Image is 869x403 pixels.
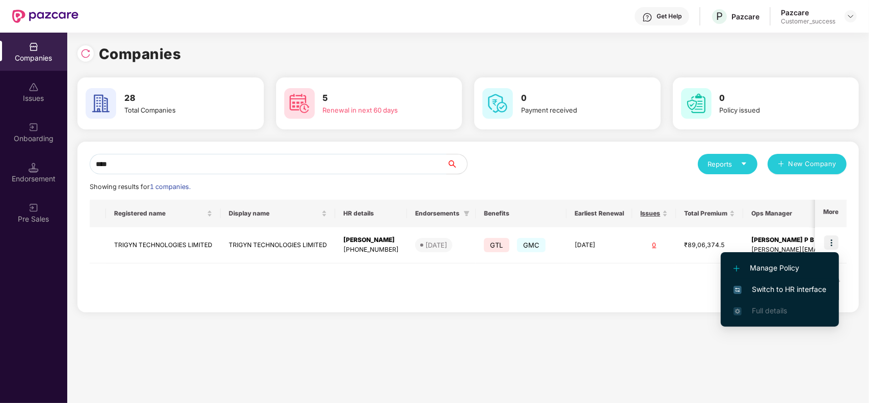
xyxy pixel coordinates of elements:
[521,92,632,105] h3: 0
[847,12,855,20] img: svg+xml;base64,PHN2ZyBpZD0iRHJvcGRvd24tMzJ4MzIiIHhtbG5zPSJodHRwOi8vd3d3LnczLm9yZy8yMDAwL3N2ZyIgd2...
[720,105,830,115] div: Policy issued
[708,159,747,169] div: Reports
[684,209,727,218] span: Total Premium
[734,286,742,294] img: svg+xml;base64,PHN2ZyB4bWxucz0iaHR0cDovL3d3dy53My5vcmcvMjAwMC9zdmciIHdpZHRoPSIxNiIgaGVpZ2h0PSIxNi...
[446,160,467,168] span: search
[229,209,319,218] span: Display name
[415,209,459,218] span: Endorsements
[640,240,668,250] div: 0
[29,203,39,213] img: svg+xml;base64,PHN2ZyB3aWR0aD0iMjAiIGhlaWdodD0iMjAiIHZpZXdCb3g9IjAgMCAyMCAyMCIgZmlsbD0ibm9uZSIgeG...
[734,265,740,272] img: svg+xml;base64,PHN2ZyB4bWxucz0iaHR0cDovL3d3dy53My5vcmcvMjAwMC9zdmciIHdpZHRoPSIxMi4yMDEiIGhlaWdodD...
[323,105,433,115] div: Renewal in next 60 days
[29,82,39,92] img: svg+xml;base64,PHN2ZyBpZD0iSXNzdWVzX2Rpc2FibGVkIiB4bWxucz0iaHR0cDovL3d3dy53My5vcmcvMjAwMC9zdmciIH...
[86,88,116,119] img: svg+xml;base64,PHN2ZyB4bWxucz0iaHR0cDovL3d3dy53My5vcmcvMjAwMC9zdmciIHdpZHRoPSI2MCIgaGVpZ2h0PSI2MC...
[124,105,235,115] div: Total Companies
[323,92,433,105] h3: 5
[681,88,712,119] img: svg+xml;base64,PHN2ZyB4bWxucz0iaHR0cDovL3d3dy53My5vcmcvMjAwMC9zdmciIHdpZHRoPSI2MCIgaGVpZ2h0PSI2MC...
[12,10,78,23] img: New Pazcare Logo
[731,12,759,21] div: Pazcare
[517,238,546,252] span: GMC
[425,240,447,250] div: [DATE]
[768,154,847,174] button: plusNew Company
[99,43,181,65] h1: Companies
[789,159,837,169] span: New Company
[734,262,826,274] span: Manage Policy
[343,245,399,255] div: [PHONE_NUMBER]
[29,122,39,132] img: svg+xml;base64,PHN2ZyB3aWR0aD0iMjAiIGhlaWdodD0iMjAiIHZpZXdCb3g9IjAgMCAyMCAyMCIgZmlsbD0ibm9uZSIgeG...
[720,92,830,105] h3: 0
[106,227,221,263] td: TRIGYN TECHNOLOGIES LIMITED
[114,209,205,218] span: Registered name
[640,209,660,218] span: Issues
[734,284,826,295] span: Switch to HR interface
[476,200,566,227] th: Benefits
[90,183,191,191] span: Showing results for
[781,17,835,25] div: Customer_success
[464,210,470,217] span: filter
[461,207,472,220] span: filter
[676,200,743,227] th: Total Premium
[484,238,509,252] span: GTL
[741,160,747,167] span: caret-down
[335,200,407,227] th: HR details
[781,8,835,17] div: Pazcare
[716,10,723,22] span: P
[815,200,847,227] th: More
[642,12,653,22] img: svg+xml;base64,PHN2ZyBpZD0iSGVscC0zMngzMiIgeG1sbnM9Imh0dHA6Ly93d3cudzMub3JnLzIwMDAvc3ZnIiB3aWR0aD...
[150,183,191,191] span: 1 companies.
[752,306,787,315] span: Full details
[566,200,632,227] th: Earliest Renewal
[29,42,39,52] img: svg+xml;base64,PHN2ZyBpZD0iQ29tcGFuaWVzIiB4bWxucz0iaHR0cDovL3d3dy53My5vcmcvMjAwMC9zdmciIHdpZHRoPS...
[343,235,399,245] div: [PERSON_NAME]
[124,92,235,105] h3: 28
[221,200,335,227] th: Display name
[632,200,676,227] th: Issues
[734,307,742,315] img: svg+xml;base64,PHN2ZyB4bWxucz0iaHR0cDovL3d3dy53My5vcmcvMjAwMC9zdmciIHdpZHRoPSIxNi4zNjMiIGhlaWdodD...
[106,200,221,227] th: Registered name
[29,163,39,173] img: svg+xml;base64,PHN2ZyB3aWR0aD0iMTQuNSIgaGVpZ2h0PSIxNC41IiB2aWV3Qm94PSIwIDAgMTYgMTYiIGZpbGw9Im5vbm...
[684,240,735,250] div: ₹89,06,374.5
[657,12,682,20] div: Get Help
[566,227,632,263] td: [DATE]
[284,88,315,119] img: svg+xml;base64,PHN2ZyB4bWxucz0iaHR0cDovL3d3dy53My5vcmcvMjAwMC9zdmciIHdpZHRoPSI2MCIgaGVpZ2h0PSI2MC...
[80,48,91,59] img: svg+xml;base64,PHN2ZyBpZD0iUmVsb2FkLTMyeDMyIiB4bWxucz0iaHR0cDovL3d3dy53My5vcmcvMjAwMC9zdmciIHdpZH...
[221,227,335,263] td: TRIGYN TECHNOLOGIES LIMITED
[521,105,632,115] div: Payment received
[824,235,838,250] img: icon
[446,154,468,174] button: search
[778,160,784,169] span: plus
[482,88,513,119] img: svg+xml;base64,PHN2ZyB4bWxucz0iaHR0cDovL3d3dy53My5vcmcvMjAwMC9zdmciIHdpZHRoPSI2MCIgaGVpZ2h0PSI2MC...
